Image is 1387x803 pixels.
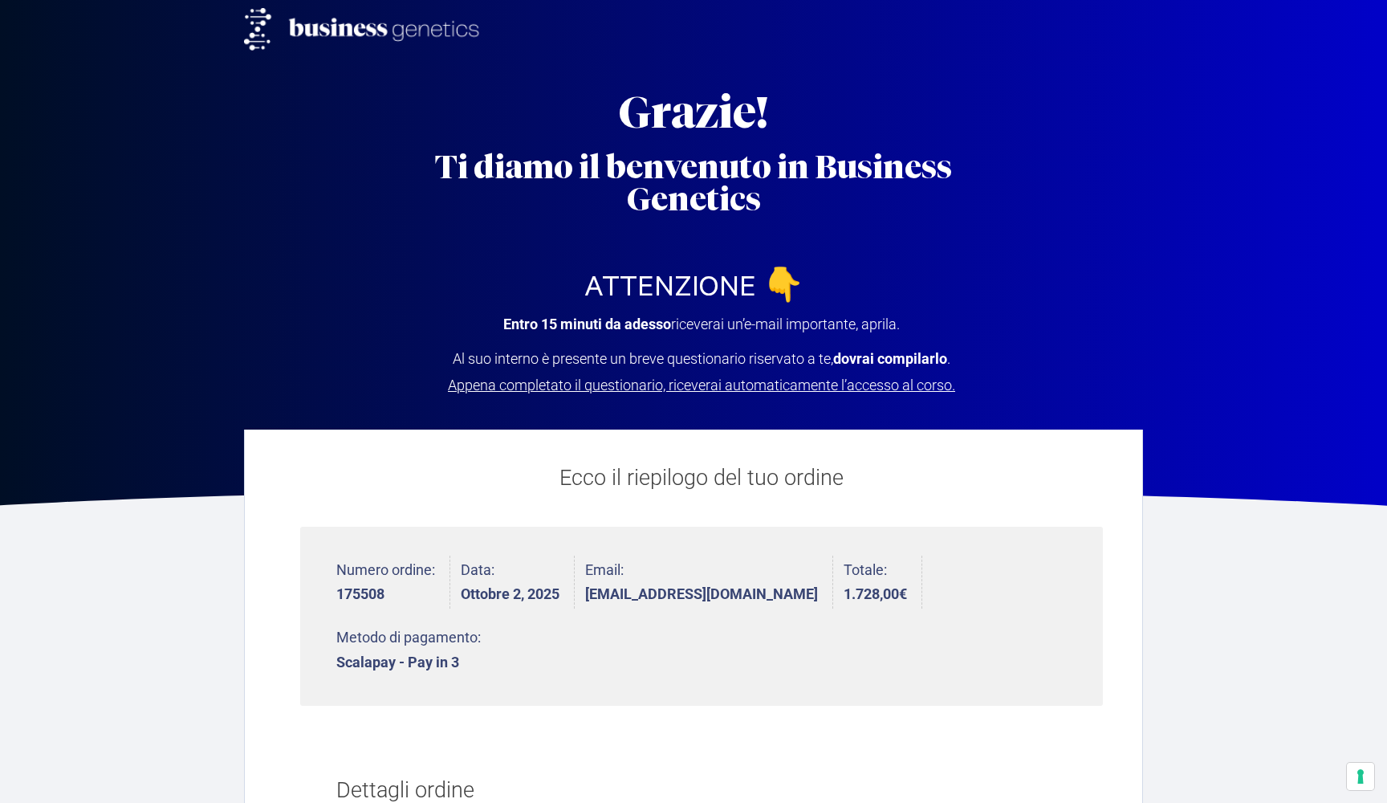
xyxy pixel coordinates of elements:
button: Le tue preferenze relative al consenso per le tecnologie di tracciamento [1347,763,1374,790]
span: Appena completato il questionario, riceverai automaticamente l’accesso al corso. [448,377,955,393]
strong: Ottobre 2, 2025 [461,587,559,601]
strong: Entro 15 minuti da adesso [503,316,671,332]
li: Totale: [844,556,922,609]
p: Ecco il riepilogo del tuo ordine [300,462,1103,495]
li: Numero ordine: [336,556,450,609]
p: riceverai un’e-mail importante, aprila. [445,318,958,331]
li: Email: [585,556,833,609]
span: € [899,585,907,602]
p: Al suo interno è presente un breve questionario riservato a te, . [445,353,958,392]
h2: Grazie! [405,91,982,135]
bdi: 1.728,00 [844,585,907,602]
h2: Ti diamo il benvenuto in Business Genetics [405,151,982,215]
li: Data: [461,556,575,609]
strong: Scalapay - Pay in 3 [336,655,481,670]
strong: [EMAIL_ADDRESS][DOMAIN_NAME] [585,587,818,601]
iframe: Customerly Messenger Launcher [13,740,61,789]
strong: 175508 [336,587,435,601]
strong: dovrai compilarlo [833,350,947,367]
h2: ATTENZIONE 👇 [405,271,982,304]
li: Metodo di pagamento: [336,623,481,677]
